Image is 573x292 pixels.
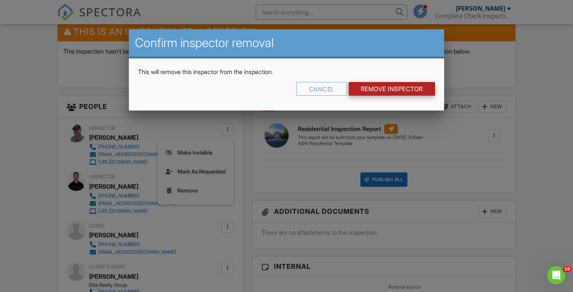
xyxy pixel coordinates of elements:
h2: Confirm inspector removal [135,35,438,51]
span: 10 [563,266,571,272]
div: Cancel [296,82,347,96]
p: This will remove this inspector from the inspection. [138,68,435,76]
input: Remove Inspector [349,82,435,96]
iframe: Intercom live chat [547,266,565,284]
